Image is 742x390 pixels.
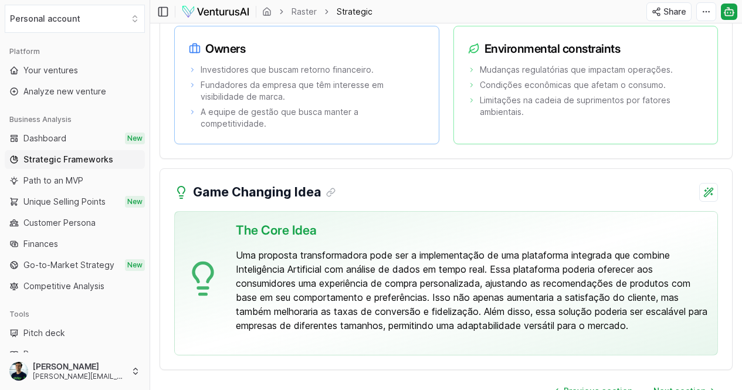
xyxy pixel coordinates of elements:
a: Competitive Analysis [5,277,145,296]
a: Strategic Frameworks [5,150,145,169]
span: [PERSON_NAME][EMAIL_ADDRESS][DOMAIN_NAME] [33,372,126,381]
h3: Environmental constraints [468,40,704,57]
span: Limitações na cadeia de suprimentos por fatores ambientais. [480,94,704,118]
span: Dashboard [23,133,66,144]
img: ALV-UjVwQFG5UMoLJqWgbfGKToY5lzpZ9ODsV3aCiwOIKee74N1QDlHdWrTZp0_4a_QZbzT9-uBOQk6lRdKMBfpKjOWWFcx00... [9,362,28,381]
span: New [125,133,145,144]
span: The Core Idea [236,221,317,240]
nav: breadcrumb [262,6,372,18]
span: Condições econômicas que afetam o consumo. [480,79,666,91]
span: Go-to-Market Strategy [23,259,114,271]
h3: Game Changing Idea [193,183,336,202]
span: Customer Persona [23,217,96,229]
span: A equipe de gestão que busca manter a competitividade. [201,106,425,130]
span: Resources [23,348,65,360]
span: Finances [23,238,58,250]
span: Strategic Frameworks [23,154,113,165]
a: Finances [5,235,145,253]
a: Resources [5,345,145,364]
span: [PERSON_NAME] [33,361,126,372]
span: New [125,196,145,208]
span: Your ventures [23,65,78,76]
a: Pitch deck [5,324,145,342]
p: Uma proposta transformadora pode ser a implementação de uma plataforma integrada que combine Inte... [236,248,708,333]
span: Pitch deck [23,327,65,339]
div: Tools [5,305,145,324]
button: Share [646,2,692,21]
a: Analyze new venture [5,82,145,101]
span: Unique Selling Points [23,196,106,208]
div: Business Analysis [5,110,145,129]
img: logo [181,5,250,19]
a: Go-to-Market StrategyNew [5,256,145,274]
button: [PERSON_NAME][PERSON_NAME][EMAIL_ADDRESS][DOMAIN_NAME] [5,357,145,385]
a: Unique Selling PointsNew [5,192,145,211]
span: New [125,259,145,271]
button: Select an organization [5,5,145,33]
a: Your ventures [5,61,145,80]
h3: Owners [189,40,425,57]
a: Path to an MVP [5,171,145,190]
span: Investidores que buscam retorno financeiro. [201,64,374,76]
span: Competitive Analysis [23,280,104,292]
span: Path to an MVP [23,175,83,186]
span: Mudanças regulatórias que impactam operações. [480,64,673,76]
a: Customer Persona [5,213,145,232]
a: DashboardNew [5,129,145,148]
span: Share [663,6,686,18]
span: Fundadores da empresa que têm interesse em visibilidade de marca. [201,79,425,103]
a: Raster [292,6,317,18]
span: Strategic [337,6,372,18]
span: Analyze new venture [23,86,106,97]
div: Platform [5,42,145,61]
